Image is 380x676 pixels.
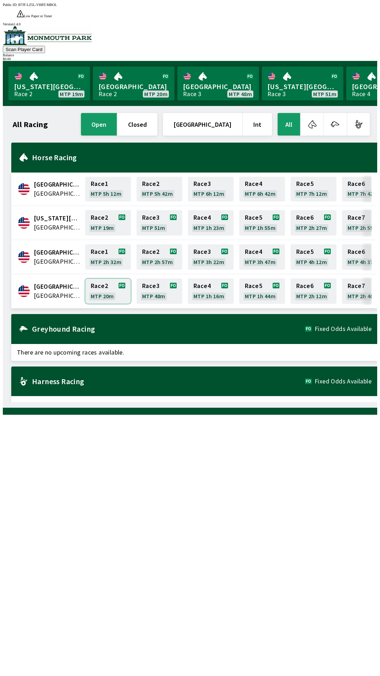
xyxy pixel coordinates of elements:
[18,3,57,7] span: B7JF-LZ5L-VHBT-MBOL
[296,249,313,255] span: Race 5
[142,181,159,187] span: Race 2
[348,249,365,255] span: Race 6
[137,177,182,201] a: Race2MTP 5h 42m
[142,191,173,196] span: MTP 5h 42m
[296,215,313,220] span: Race 6
[194,293,224,299] span: MTP 1h 16m
[34,189,81,198] span: United States
[142,225,165,231] span: MTP 51m
[183,82,253,91] span: [GEOGRAPHIC_DATA]
[144,91,167,97] span: MTP 20m
[348,259,378,265] span: MTP 4h 37m
[262,67,343,100] a: [US_STATE][GEOGRAPHIC_DATA]Race 3MTP 51m
[239,210,285,236] a: Race5MTP 1h 55m
[245,293,275,299] span: MTP 1h 44m
[188,278,234,304] a: Race4MTP 1h 16m
[194,259,224,265] span: MTP 3h 22m
[85,177,131,201] a: Race1MTP 5h 12m
[183,91,201,97] div: Race 3
[352,91,370,97] div: Race 4
[99,91,117,97] div: Race 2
[194,215,211,220] span: Race 4
[34,223,81,232] span: United States
[142,283,159,289] span: Race 3
[34,180,81,189] span: Canterbury Park
[348,191,378,196] span: MTP 7h 42m
[14,91,32,97] div: Race 2
[137,278,182,304] a: Race3MTP 48m
[137,244,182,270] a: Race2MTP 2h 57m
[91,215,108,220] span: Race 2
[118,113,157,136] button: closed
[296,191,327,196] span: MTP 7h 12m
[32,326,305,332] h2: Greyhound Racing
[11,396,377,413] span: There are no upcoming races available.
[34,257,81,266] span: United States
[3,57,377,61] div: $ 0.00
[296,181,313,187] span: Race 5
[34,282,81,291] span: Monmouth Park
[32,155,372,160] h2: Horse Racing
[291,210,336,236] a: Race6MTP 2h 27m
[32,378,305,384] h2: Harness Racing
[245,225,275,231] span: MTP 1h 55m
[291,278,336,304] a: Race6MTP 2h 12m
[137,210,182,236] a: Race3MTP 51m
[24,14,52,18] span: Low Paper or Toner
[245,191,275,196] span: MTP 6h 42m
[348,225,378,231] span: MTP 2h 59m
[194,191,224,196] span: MTP 6h 12m
[315,326,372,332] span: Fixed Odds Available
[85,278,131,304] a: Race2MTP 20m
[245,249,262,255] span: Race 4
[245,181,262,187] span: Race 4
[267,91,286,97] div: Race 3
[34,248,81,257] span: Fairmount Park
[239,278,285,304] a: Race5MTP 1h 44m
[3,22,377,26] div: Version 1.4.0
[315,378,372,384] span: Fixed Odds Available
[194,283,211,289] span: Race 4
[296,293,327,299] span: MTP 2h 12m
[194,249,211,255] span: Race 3
[239,244,285,270] a: Race4MTP 3h 47m
[13,121,48,127] h1: All Racing
[278,113,300,136] button: All
[188,210,234,236] a: Race4MTP 1h 23m
[85,244,131,270] a: Race1MTP 2h 32m
[245,215,262,220] span: Race 5
[348,215,365,220] span: Race 7
[245,259,275,265] span: MTP 3h 47m
[91,225,114,231] span: MTP 19m
[8,67,90,100] a: [US_STATE][GEOGRAPHIC_DATA]Race 2MTP 19m
[229,91,252,97] span: MTP 48m
[91,191,121,196] span: MTP 5h 12m
[11,344,377,361] span: There are no upcoming races available.
[291,177,336,201] a: Race5MTP 7h 12m
[3,26,92,45] img: venue logo
[348,293,378,299] span: MTP 2h 40m
[188,177,234,201] a: Race3MTP 6h 12m
[245,283,262,289] span: Race 5
[296,283,313,289] span: Race 6
[194,181,211,187] span: Race 3
[177,67,259,100] a: [GEOGRAPHIC_DATA]Race 3MTP 48m
[34,214,81,223] span: Delaware Park
[163,113,242,136] button: [GEOGRAPHIC_DATA]
[291,244,336,270] a: Race5MTP 4h 12m
[91,181,108,187] span: Race 1
[194,225,224,231] span: MTP 1h 23m
[60,91,83,97] span: MTP 19m
[85,210,131,236] a: Race2MTP 19m
[142,259,173,265] span: MTP 2h 57m
[313,91,336,97] span: MTP 51m
[3,53,377,57] div: Balance
[14,82,84,91] span: [US_STATE][GEOGRAPHIC_DATA]
[81,113,117,136] button: open
[142,215,159,220] span: Race 3
[3,3,377,7] div: Public ID:
[91,249,108,255] span: Race 1
[142,293,165,299] span: MTP 48m
[296,225,327,231] span: MTP 2h 27m
[296,259,327,265] span: MTP 4h 12m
